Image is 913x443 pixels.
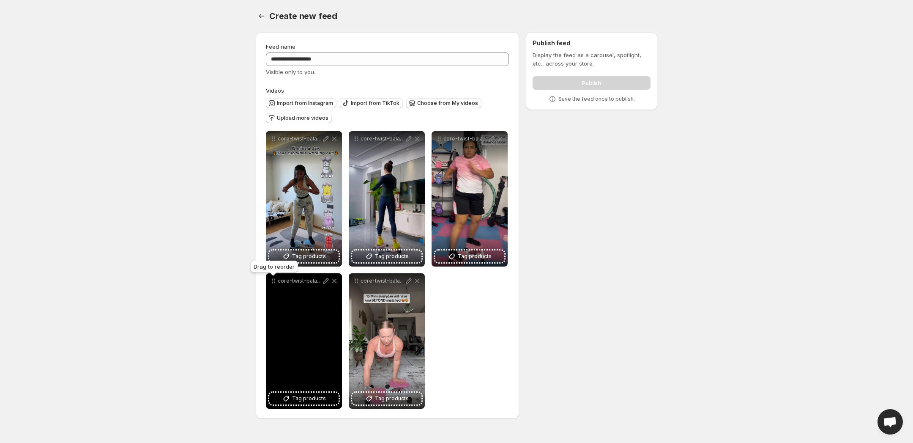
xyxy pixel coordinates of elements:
span: Choose from My videos [417,100,478,107]
span: Import from TikTok [351,100,399,107]
button: Upload more videos [266,113,332,123]
button: Tag products [352,250,421,262]
span: Tag products [292,252,326,261]
h2: Publish feed [533,39,651,47]
span: Create new feed [269,11,337,21]
p: core-twist-balance-board-video-2 [443,135,487,142]
p: core-twist-balance-board-video-1 [361,135,405,142]
span: Tag products [458,252,492,261]
div: core-twist-balance-board-video-3Tag products [266,273,342,409]
div: core-twist-balance-board-video-4Tag products [349,273,425,409]
span: Videos [266,87,284,94]
span: Import from Instagram [277,100,333,107]
button: Import from TikTok [340,98,403,108]
span: Tag products [292,394,326,403]
div: core-twist-balance-board-video-5Tag products [266,131,342,267]
button: Tag products [435,250,504,262]
span: Tag products [375,394,409,403]
p: core-twist-balance-board-video-5 [278,135,322,142]
p: core-twist-balance-board-video-3 [278,278,322,284]
button: Tag products [352,393,421,404]
p: core-twist-balance-board-video-4 [361,278,405,284]
p: Save the feed once to publish. [558,96,635,102]
span: Feed name [266,43,295,50]
div: core-twist-balance-board-video-1Tag products [349,131,425,267]
div: Open chat [877,409,903,435]
button: Settings [256,10,268,22]
button: Tag products [269,250,339,262]
button: Import from Instagram [266,98,336,108]
button: Tag products [269,393,339,404]
span: Upload more videos [277,115,328,121]
div: core-twist-balance-board-video-2Tag products [432,131,508,267]
p: Display the feed as a carousel, spotlight, etc., across your store. [533,51,651,68]
button: Choose from My videos [406,98,481,108]
span: Visible only to you. [266,69,315,75]
span: Tag products [375,252,409,261]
